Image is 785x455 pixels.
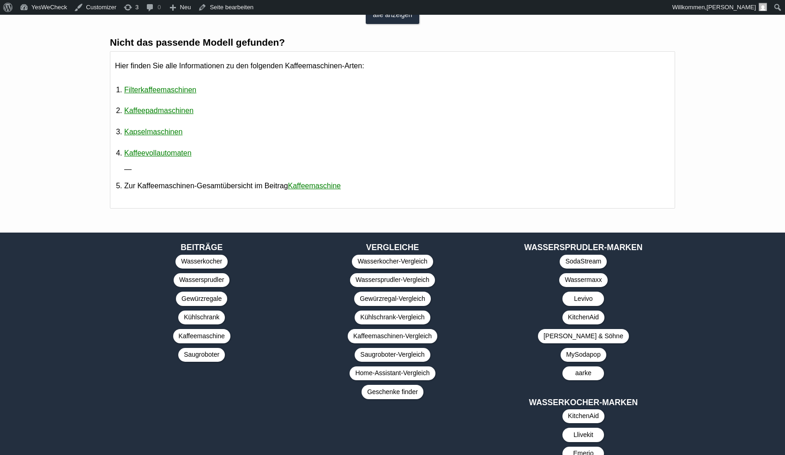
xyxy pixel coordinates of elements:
a: Filterkaffeemaschinen [124,80,196,99]
a: Kaffeepadmaschinen [124,101,193,120]
h5: Wasserkocher-Marken [492,397,675,408]
li: Zur Kaffeemaschinen-Gesamtübersicht im Beitrag [124,175,670,197]
a: Saugroboter [178,348,225,362]
a: MySodapop [561,348,606,362]
a: Kühlschrank [178,311,225,324]
a: Saugroboter-Vergleich [355,348,430,362]
p: Hier finden Sie alle Informationen zu den folgenden Kaffeemaschinen-Arten: [115,60,670,72]
a: alle anzeigen [366,6,420,24]
a: [PERSON_NAME] & Söhne [538,329,629,343]
h5: Wassersprudler-Marken [492,242,675,253]
a: KitchenAid [562,409,604,423]
a: Home-Assistant-Vergleich [350,366,435,380]
a: Wassermaxx [559,273,607,287]
a: Gewürzregal-Vergleich [354,292,431,305]
a: Kaffeemaschinen-Vergleich [348,329,437,343]
a: Kaffeevollautomaten [124,144,192,162]
a: aarke [562,366,604,380]
h5: Vergleiche [301,242,484,253]
a: Gewürzregale [176,292,227,305]
a: Kaffeemaschine [173,329,230,343]
a: Wassersprudler-Vergleich [350,273,435,287]
span: [PERSON_NAME] [706,4,756,11]
a: Kühlschrank-Vergleich [355,311,430,324]
a: SodaStream [560,255,607,269]
a: Kapselmaschinen [124,122,182,141]
a: KitchenAid [562,311,604,324]
ol: — [115,79,670,197]
a: Kaffeemaschine [288,176,341,195]
a: Levivo [562,292,604,305]
a: Geschenke finder [362,385,423,399]
a: Wasserkocher-Vergleich [352,255,433,269]
h3: Nicht das passende Modell gefunden? [110,36,675,48]
a: Wassersprudler [174,273,230,287]
a: Wasserkocher [175,255,228,269]
h5: Beiträge [110,242,293,253]
a: Llivekit [562,428,604,442]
